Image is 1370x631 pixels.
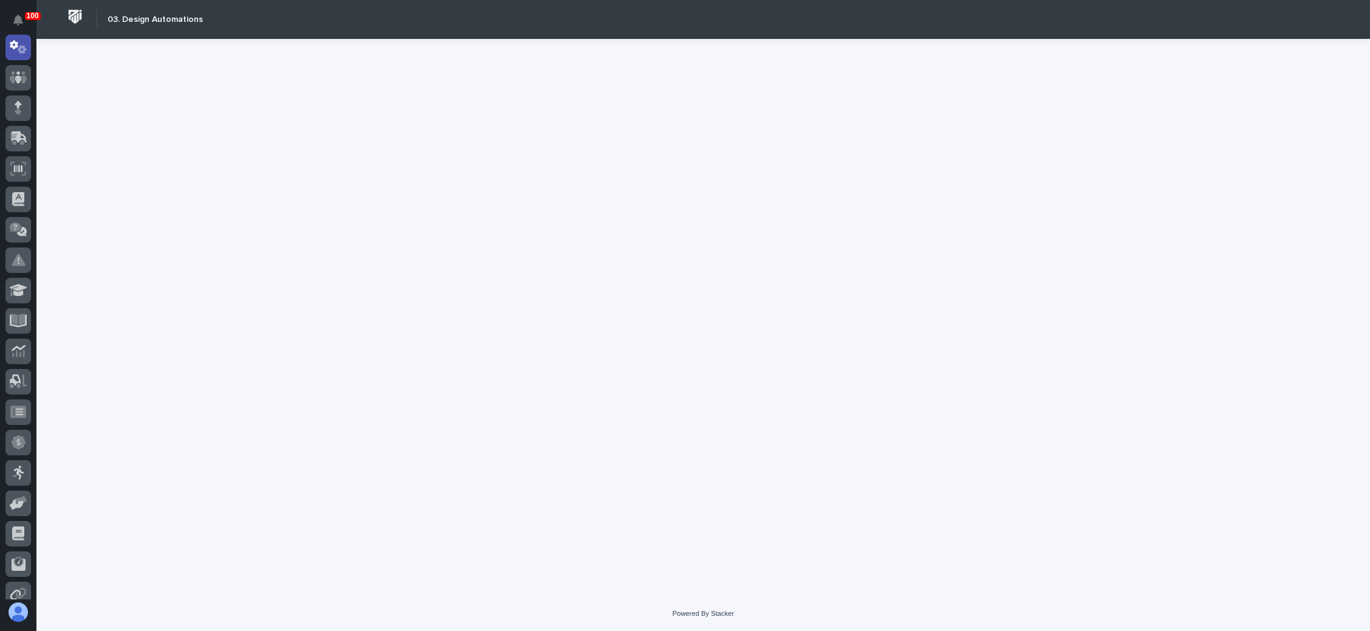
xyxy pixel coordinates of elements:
button: users-avatar [5,599,31,625]
div: Notifications100 [15,15,31,34]
a: Powered By Stacker [673,610,734,617]
h2: 03. Design Automations [108,15,203,25]
p: 100 [27,12,39,20]
button: Notifications [5,7,31,33]
img: Workspace Logo [64,5,86,28]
